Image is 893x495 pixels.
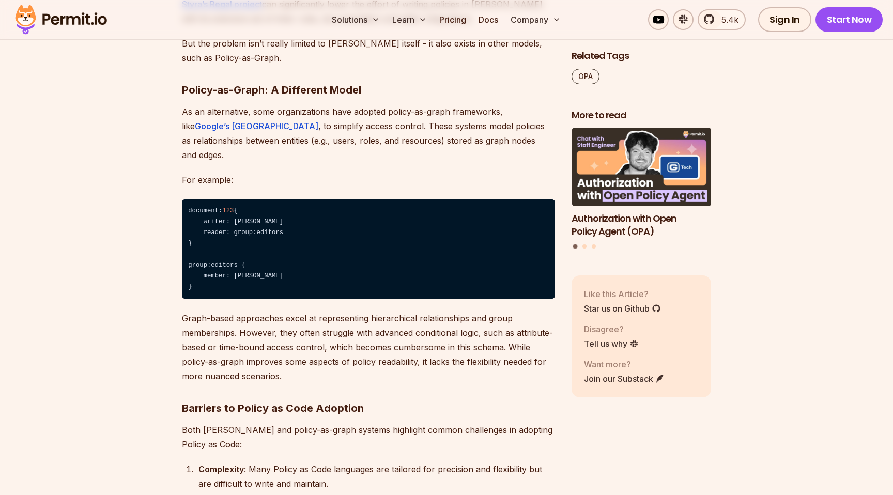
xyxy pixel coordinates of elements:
[584,337,639,350] a: Tell us why
[584,373,665,385] a: Join our Substack
[584,302,661,315] a: Star us on Github
[572,109,711,122] h2: More to read
[815,7,883,32] a: Start Now
[182,199,555,299] code: document: { writer: [PERSON_NAME] reader: group:editors } group:editors { member: [PERSON_NAME] }
[584,288,661,300] p: Like this Article?
[328,9,384,30] button: Solutions
[10,2,112,37] img: Permit logo
[198,462,555,491] div: : Many Policy as Code languages are tailored for precision and flexibility but are difficult to w...
[506,9,565,30] button: Company
[592,245,596,249] button: Go to slide 3
[572,69,599,84] a: OPA
[584,323,639,335] p: Disagree?
[182,402,364,414] strong: Barriers to Policy as Code Adoption
[715,13,738,26] span: 5.4k
[572,50,711,63] h2: Related Tags
[195,121,318,131] a: Google’s [GEOGRAPHIC_DATA]
[572,128,711,251] div: Posts
[572,128,711,238] li: 1 of 3
[584,358,665,370] p: Want more?
[572,212,711,238] h3: Authorization with Open Policy Agent (OPA)
[435,9,470,30] a: Pricing
[698,9,746,30] a: 5.4k
[182,84,361,96] strong: Policy-as-Graph: A Different Model
[572,128,711,207] img: Authorization with Open Policy Agent (OPA)
[182,173,555,187] p: For example:
[572,128,711,238] a: Authorization with Open Policy Agent (OPA)Authorization with Open Policy Agent (OPA)
[182,423,555,452] p: Both [PERSON_NAME] and policy-as-graph systems highlight common challenges in adopting Policy as ...
[474,9,502,30] a: Docs
[182,36,555,65] p: But the problem isn’t really limited to [PERSON_NAME] itself - it also exists in other models, su...
[582,245,587,249] button: Go to slide 2
[573,244,578,249] button: Go to slide 1
[198,464,244,474] strong: Complexity
[222,207,234,214] span: 123
[182,104,555,162] p: As an alternative, some organizations have adopted policy-as-graph frameworks, like , to simplify...
[758,7,811,32] a: Sign In
[388,9,431,30] button: Learn
[182,311,555,383] p: Graph-based approaches excel at representing hierarchical relationships and group memberships. Ho...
